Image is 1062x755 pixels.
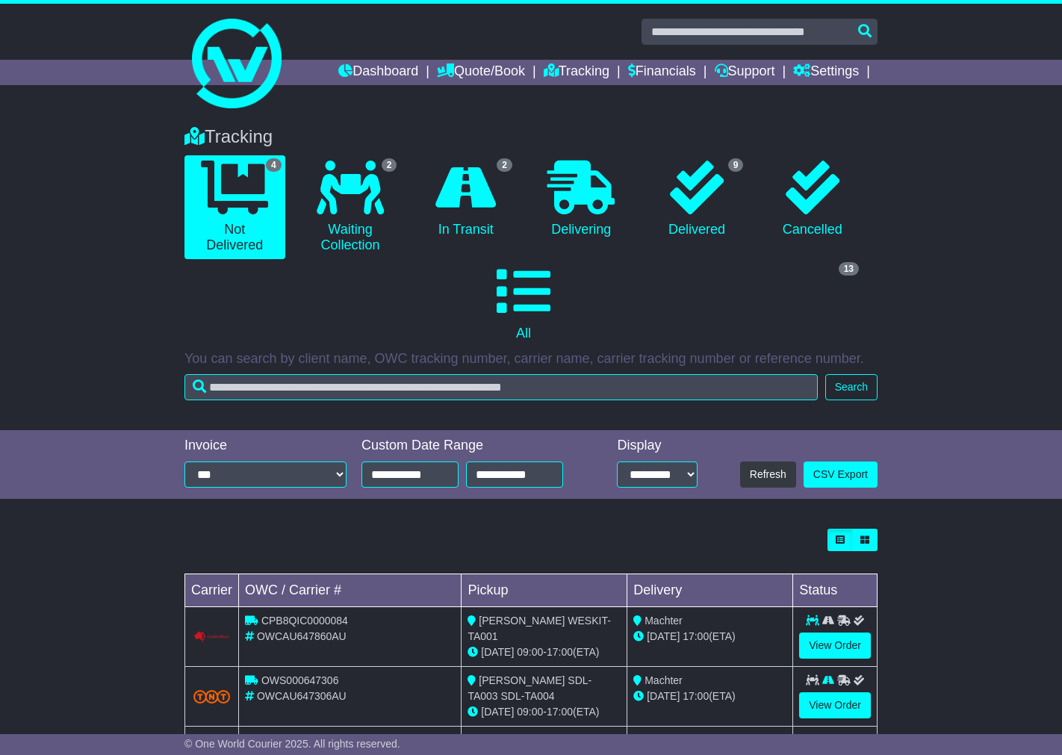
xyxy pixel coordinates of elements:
[193,631,231,643] img: GetCarrierServiceLogo
[762,155,863,243] a: Cancelled
[261,615,348,627] span: CPB8QIC0000084
[481,646,514,658] span: [DATE]
[382,158,397,172] span: 2
[185,574,239,606] td: Carrier
[715,60,775,85] a: Support
[468,704,621,720] div: - (ETA)
[683,630,709,642] span: 17:00
[468,674,591,702] span: [PERSON_NAME] SDL-TA003 SDL-TA004
[740,462,796,488] button: Refresh
[647,155,748,243] a: 9 Delivered
[799,633,871,659] a: View Order
[547,706,573,718] span: 17:00
[497,158,512,172] span: 2
[338,60,418,85] a: Dashboard
[799,692,871,718] a: View Order
[683,690,709,702] span: 17:00
[839,262,859,276] span: 13
[257,630,347,642] span: OWCAU647860AU
[184,738,400,750] span: © One World Courier 2025. All rights reserved.
[547,646,573,658] span: 17:00
[257,690,347,702] span: OWCAU647306AU
[184,438,347,454] div: Invoice
[647,630,680,642] span: [DATE]
[261,674,339,686] span: OWS000647306
[627,574,793,606] td: Delivery
[193,690,231,703] img: TNT_Domestic.png
[793,574,878,606] td: Status
[184,351,878,367] p: You can search by client name, OWC tracking number, carrier name, carrier tracking number or refe...
[517,706,543,718] span: 09:00
[531,155,632,243] a: Delivering
[239,574,462,606] td: OWC / Carrier #
[177,126,885,148] div: Tracking
[647,690,680,702] span: [DATE]
[468,644,621,660] div: - (ETA)
[184,155,285,259] a: 4 Not Delivered
[804,462,878,488] a: CSV Export
[415,155,516,243] a: 2 In Transit
[437,60,525,85] a: Quote/Book
[728,158,744,172] span: 9
[266,158,282,172] span: 4
[361,438,583,454] div: Custom Date Range
[645,674,683,686] span: Machter
[462,574,627,606] td: Pickup
[184,259,863,347] a: 13 All
[645,615,683,627] span: Machter
[825,374,878,400] button: Search
[300,155,401,259] a: 2 Waiting Collection
[793,60,859,85] a: Settings
[633,689,786,704] div: (ETA)
[633,629,786,644] div: (ETA)
[481,706,514,718] span: [DATE]
[628,60,696,85] a: Financials
[517,646,543,658] span: 09:00
[544,60,609,85] a: Tracking
[617,438,698,454] div: Display
[468,615,610,642] span: [PERSON_NAME] WESKIT-TA001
